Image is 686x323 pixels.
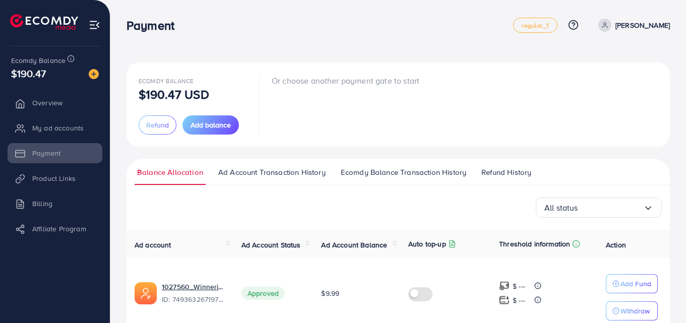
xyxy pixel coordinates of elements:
a: regular_1 [513,18,557,33]
span: Action [606,240,626,250]
span: Ecomdy Balance Transaction History [341,167,466,178]
p: Add Fund [620,278,651,290]
input: Search for option [578,200,643,216]
button: Add Fund [606,274,658,293]
img: top-up amount [499,295,510,305]
span: Ecomdy Balance [139,77,194,85]
h3: Payment [127,18,182,33]
span: regular_1 [522,22,548,29]
p: Or choose another payment gate to start [272,75,419,87]
span: Ad account [135,240,171,250]
p: Auto top-up [408,238,446,250]
div: Search for option [536,198,662,218]
p: $190.47 USD [139,88,209,100]
span: Balance Allocation [137,167,203,178]
p: Threshold information [499,238,570,250]
span: Add balance [191,120,231,130]
span: Approved [241,287,285,300]
img: image [89,69,99,79]
button: Refund [139,115,176,135]
p: $ --- [513,294,525,306]
button: Add balance [182,115,239,135]
span: Ad Account Status [241,240,301,250]
span: Ad Account Balance [321,240,387,250]
a: 1027560_Winnerize_1744747938584 [162,282,225,292]
img: top-up amount [499,281,510,291]
img: menu [89,19,100,31]
span: $190.47 [11,66,46,81]
div: <span class='underline'>1027560_Winnerize_1744747938584</span></br>7493632671978045448 [162,282,225,305]
button: Withdraw [606,301,658,320]
img: ic-ads-acc.e4c84228.svg [135,282,157,304]
img: logo [10,14,78,30]
span: Refund History [481,167,531,178]
a: [PERSON_NAME] [594,19,670,32]
span: Ecomdy Balance [11,55,66,66]
p: Withdraw [620,305,650,317]
p: $ --- [513,280,525,292]
span: Refund [146,120,169,130]
span: ID: 7493632671978045448 [162,294,225,304]
span: Ad Account Transaction History [218,167,326,178]
span: All status [544,200,578,216]
span: $9.99 [321,288,339,298]
p: [PERSON_NAME] [615,19,670,31]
